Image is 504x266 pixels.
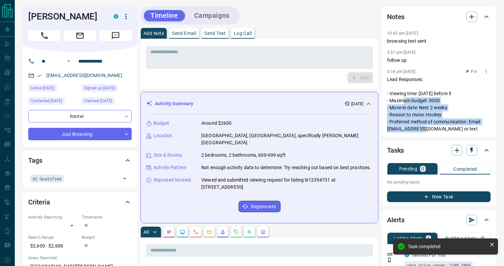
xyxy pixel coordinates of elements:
div: condos.ca [114,14,118,19]
span: Call [28,30,60,41]
div: Task completed [408,244,487,249]
h2: Tags [28,155,42,166]
p: Lead Responses: - Viewing time: [DATE] before 5 - Maximum budget: 3000 - Move-in date: Next 2 wee... [387,76,491,132]
span: Claimed [DATE] [84,98,112,104]
svg: Requests [234,229,239,235]
p: Activity Pattern [154,164,186,171]
p: $2,600 - $2,600 [28,240,78,252]
p: Listing Alerts [394,236,423,241]
h2: Tasks [387,145,404,156]
div: Notes [387,9,491,25]
a: [EMAIL_ADDRESS][DOMAIN_NAME] [46,73,122,78]
button: Timeline [144,10,185,21]
p: Add Note [143,31,164,36]
p: Around $2600 [201,120,232,127]
p: follow up [387,57,491,64]
p: Location [154,132,172,139]
p: [GEOGRAPHIC_DATA], [GEOGRAPHIC_DATA], specifically [PERSON_NAME][GEOGRAPHIC_DATA] [201,132,373,146]
p: Budget [154,120,169,127]
p: [DATE] [351,101,363,107]
h2: Notes [387,11,405,22]
div: Fri Oct 10 2025 [28,97,78,107]
button: Open [65,57,73,65]
button: Campaigns [187,10,236,21]
p: Budget: [82,234,132,240]
div: Tasks [387,142,491,158]
svg: Notes [166,229,172,235]
p: Size & Rooms [154,152,182,159]
p: Send Text [204,31,226,36]
h1: [PERSON_NAME] [28,11,103,22]
p: 10:43 am [DATE] [387,31,418,36]
div: Thu Oct 09 2025 [28,84,78,94]
p: Repeated Interest [154,177,191,184]
svg: Calls [193,229,199,235]
svg: Push Notification Only [387,258,392,262]
p: 0 [421,166,424,171]
span: AI Qualified [33,175,61,182]
svg: Lead Browsing Activity [180,229,185,235]
svg: Listing Alerts [220,229,225,235]
div: Thu Oct 09 2025 [82,84,132,94]
span: Active [DATE] [31,85,54,91]
svg: Email Verified [37,73,42,78]
p: 1 [427,236,430,241]
span: Email [64,30,96,41]
p: Timeframe: [82,214,132,220]
span: Message [99,30,132,41]
div: Just Browsing [28,128,132,140]
p: Actively Searching: [28,214,78,220]
h2: Alerts [387,215,405,225]
span: Contacted [DATE] [31,98,62,104]
svg: Emails [207,229,212,235]
p: Areas Searched: [28,255,132,261]
p: Send Email [172,31,196,36]
div: Activity Summary[DATE] [146,98,373,110]
span: Signed up [DATE] [84,85,115,91]
div: Renter [28,110,132,122]
div: Alerts [387,212,491,228]
p: All [143,230,149,234]
p: Not enough activity data to determine. Try reaching out based on best practices. [201,164,371,171]
p: 3:18 pm [DATE] [387,69,416,74]
p: No pending tasks [387,177,491,187]
p: Completed [453,167,477,172]
button: Regenerate [239,201,281,212]
button: New Task [387,191,491,202]
p: 2 bedrooms, 2 bathrooms, 600-699 sqft [201,152,286,159]
p: Viewed and submitted viewing request for listing N12354731 at [STREET_ADDRESS] [201,177,373,191]
svg: Agent Actions [260,229,266,235]
div: Criteria [28,194,132,210]
p: Log Call [234,31,252,36]
svg: Opportunities [247,229,252,235]
p: 3:31 pm [DATE] [387,50,416,55]
div: Thu Oct 09 2025 [82,97,132,107]
h2: Criteria [28,197,50,207]
p: Search Range: [28,234,78,240]
div: Tags [28,152,132,168]
p: Activity Summary [155,100,193,107]
p: Off [387,252,401,258]
p: Pending [399,166,417,171]
button: Pin [462,69,481,75]
p: Building Alerts [445,236,477,241]
p: 0 [481,236,484,241]
p: browsing text sent [387,38,491,45]
button: Open [120,174,129,183]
